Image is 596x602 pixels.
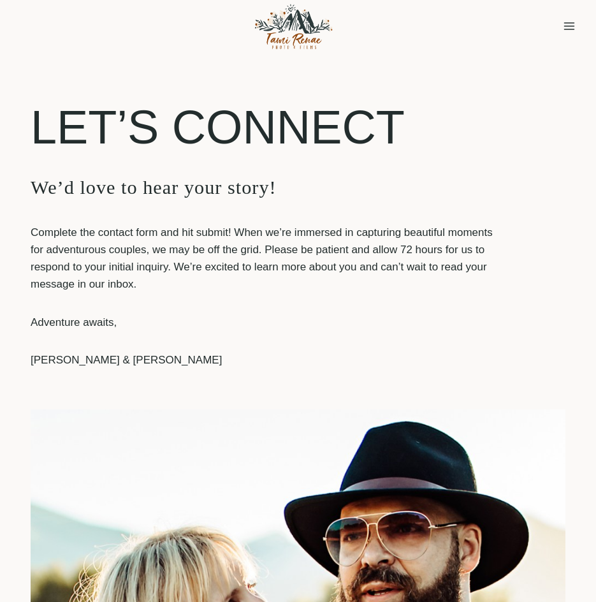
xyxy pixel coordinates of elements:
h4: We’d love to hear your story! [31,174,502,214]
button: Open menu [557,17,581,36]
h1: LET’S CONNECT [31,104,502,151]
p: Complete the contact form and hit submit! When we’re immersed in capturing beautiful moments for ... [31,224,502,293]
p: [PERSON_NAME] & [PERSON_NAME] [31,351,502,369]
p: Adventure awaits, [31,314,502,331]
